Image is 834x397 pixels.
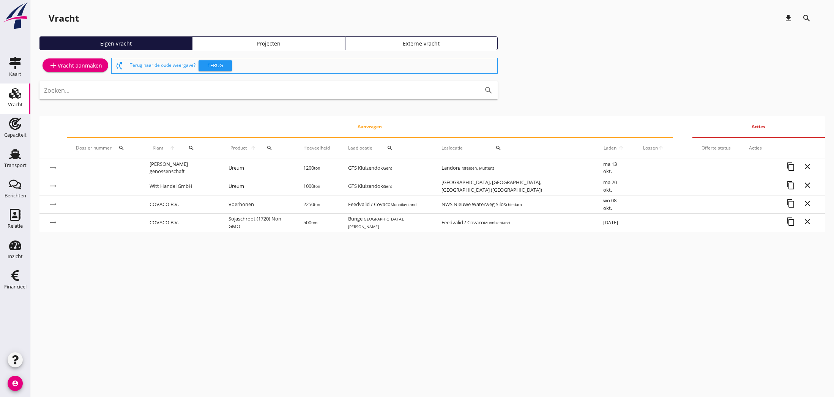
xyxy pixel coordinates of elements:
i: content_copy [786,217,795,226]
td: Voerbonen [219,195,294,214]
small: Munnikenland [391,202,416,207]
div: Externe vracht [348,39,494,47]
i: close [803,181,812,190]
div: Financieel [4,284,27,289]
td: [DATE] [594,214,634,232]
i: arrow_right_alt [49,163,58,172]
td: Ureum [219,177,294,195]
div: Inzicht [8,254,23,259]
td: Landor [432,159,594,177]
i: arrow_upward [166,145,178,151]
i: arrow_upward [617,145,625,151]
i: arrow_upward [658,145,664,151]
small: [GEOGRAPHIC_DATA], [PERSON_NAME] [348,216,404,229]
a: Vracht aanmaken [43,58,108,72]
td: Ureum [219,159,294,177]
small: Gent [383,165,392,171]
div: Relatie [8,224,23,228]
span: 500 [303,219,317,226]
small: Gent [383,184,392,189]
i: search [118,145,125,151]
i: switch_access_shortcut [115,61,124,70]
i: content_copy [786,162,795,171]
td: ma 13 okt. [594,159,634,177]
td: COVACO B.V. [140,195,219,214]
i: arrow_right_alt [49,200,58,209]
td: Sojaschroot (1720) Non GMO [219,214,294,232]
i: close [803,217,812,226]
div: Berichten [5,193,26,198]
td: NWS Nieuwe Waterweg Silo [432,195,594,214]
small: ton [314,165,320,171]
a: Externe vracht [345,36,498,50]
td: GTS Kluizendok [339,159,432,177]
small: Munnikenland [484,220,510,225]
i: close [803,162,812,171]
div: Offerte status [702,145,731,151]
th: Aanvragen [67,116,673,137]
i: search [266,145,273,151]
td: [PERSON_NAME] genossenschaft [140,159,219,177]
button: Terug [199,60,232,71]
td: Feedvalid / Covaco [432,214,594,232]
td: [GEOGRAPHIC_DATA], [GEOGRAPHIC_DATA], [GEOGRAPHIC_DATA] ([GEOGRAPHIC_DATA]) [432,177,594,195]
i: content_copy [786,199,795,208]
small: Schiedam [504,202,522,207]
div: Transport [4,163,27,168]
i: account_circle [8,376,23,391]
td: ma 20 okt. [594,177,634,195]
span: Laden [603,145,618,151]
i: search [188,145,194,151]
td: Bunge [339,214,432,232]
small: ton [314,184,320,189]
i: search [495,145,501,151]
i: download [784,14,793,23]
span: Lossen [643,145,658,151]
div: Terug naar de oude weergave? [130,58,494,73]
input: Zoeken... [44,84,472,96]
div: Eigen vracht [43,39,189,47]
div: Terug [202,62,229,69]
div: Kaart [9,72,21,77]
small: ton [314,202,320,207]
div: Projecten [195,39,341,47]
td: COVACO B.V. [140,214,219,232]
div: Laadlocatie [348,139,423,157]
div: Dossier nummer [76,139,131,157]
div: Loslocatie [441,139,585,157]
td: wo 08 okt. [594,195,634,214]
div: Vracht [49,12,79,24]
i: add [49,61,58,70]
div: Capaciteit [4,132,27,137]
td: Witt Handel GmbH [140,177,219,195]
i: close [803,199,812,208]
small: ton [311,220,317,225]
i: content_copy [786,181,795,190]
i: arrow_right_alt [49,181,58,191]
img: logo-small.a267ee39.svg [2,2,29,30]
div: Hoeveelheid [303,145,330,151]
i: search [484,86,493,95]
i: arrow_upward [248,145,258,151]
div: Acties [749,145,816,151]
small: Birsfelden, Muttenz [458,165,494,171]
i: search [802,14,811,23]
i: arrow_right_alt [49,218,58,227]
td: GTS Kluizendok [339,177,432,195]
div: Vracht [8,102,23,107]
td: Feedvalid / Covaco [339,195,432,214]
span: 2250 [303,201,320,208]
span: 1000 [303,183,320,189]
i: search [387,145,393,151]
span: 1200 [303,164,320,171]
a: Eigen vracht [39,36,192,50]
div: Vracht aanmaken [49,61,102,70]
span: Product [229,145,248,151]
th: Acties [692,116,825,137]
span: Klant [150,145,166,151]
a: Projecten [192,36,345,50]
